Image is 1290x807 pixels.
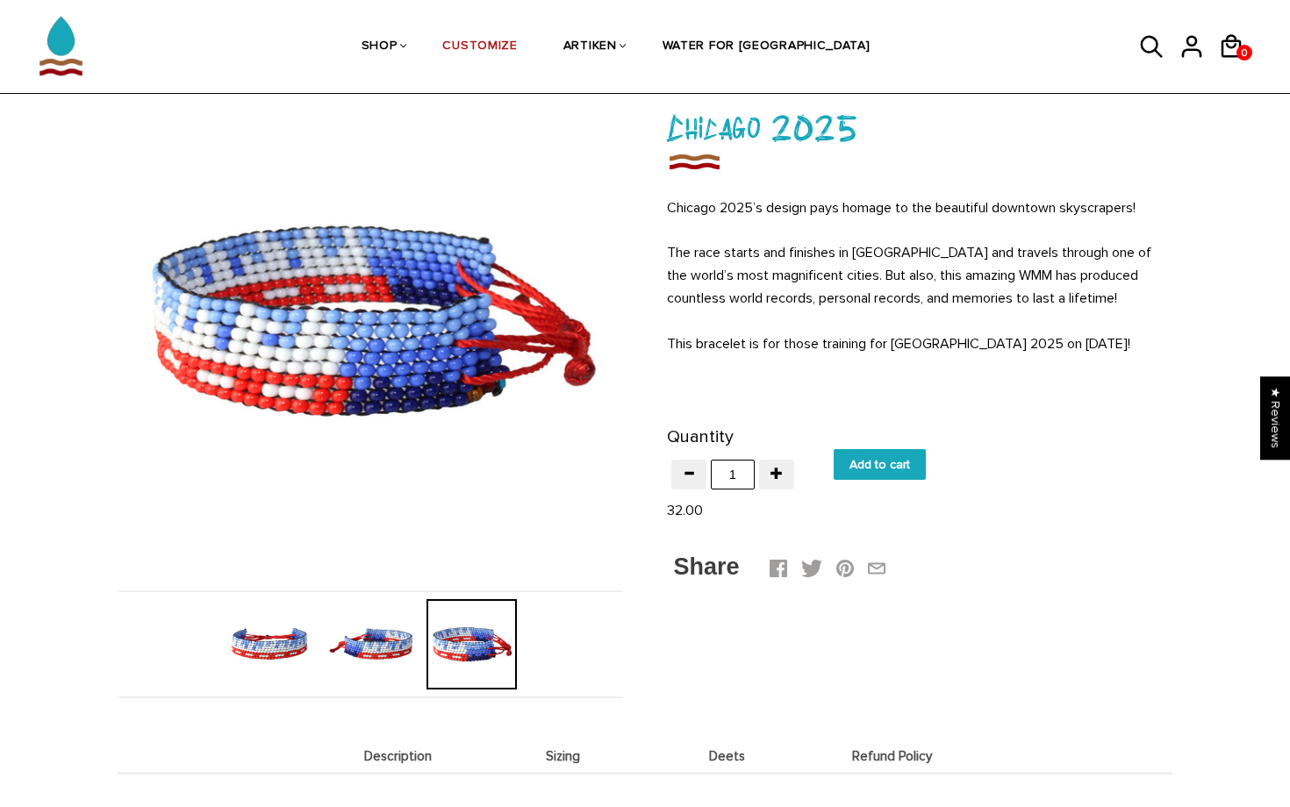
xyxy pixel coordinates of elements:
span: 0 [1236,42,1252,64]
img: Chicago 2025 [326,599,416,689]
span: Sizing [485,749,641,764]
span: Share [674,553,740,580]
span: 32.00 [667,502,703,519]
a: WATER FOR [GEOGRAPHIC_DATA] [663,1,871,94]
a: CUSTOMIZE [442,1,517,94]
a: 0 [1236,45,1252,61]
a: SHOP [362,1,398,94]
h1: Chicago 2025 [667,104,1172,150]
img: Chicago 2025 [667,149,721,174]
img: Chicago 2025 [118,68,623,573]
span: The race starts and finishes in [GEOGRAPHIC_DATA] and travels through one of the world’s most mag... [667,244,1151,307]
span: This bracelet is for those training for [GEOGRAPHIC_DATA] 2025 on [DATE]! [667,335,1130,353]
input: Add to cart [834,449,926,480]
label: Quantity [667,423,734,452]
span: Deets [649,749,806,764]
div: Click to open Judge.me floating reviews tab [1260,376,1290,460]
p: Chicago 2025’s design pays homage to the beautiful downtown skyscrapers! [667,196,1172,219]
span: Description [320,749,477,764]
a: ARTIKEN [563,1,617,94]
img: Chicago 2025 [225,599,315,689]
span: Refund Policy [814,749,971,764]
